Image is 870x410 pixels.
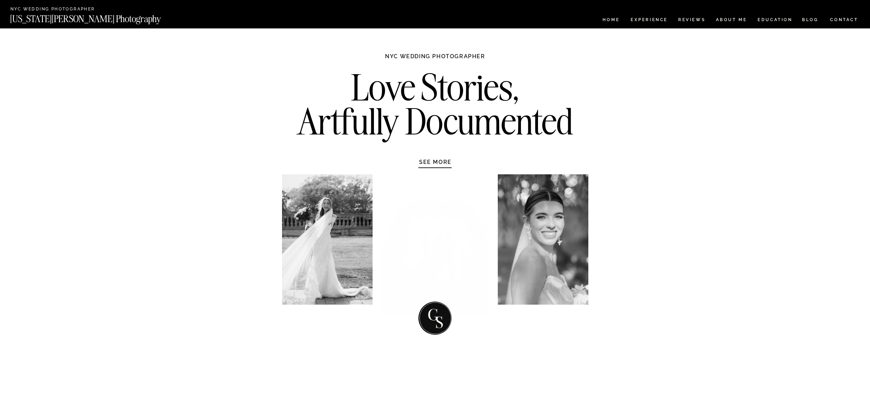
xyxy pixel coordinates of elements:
[290,70,581,143] h2: Love Stories, Artfully Documented
[370,53,500,67] h1: NYC WEDDING PHOTOGRAPHER
[678,18,704,24] a: REVIEWS
[601,18,621,24] a: HOME
[830,16,859,24] a: CONTACT
[716,18,747,24] a: ABOUT ME
[802,18,819,24] a: BLOG
[10,7,115,12] a: NYC Wedding Photographer
[10,14,184,20] a: [US_STATE][PERSON_NAME] Photography
[757,18,793,24] a: EDUCATION
[402,158,468,165] a: SEE MORE
[631,18,667,24] a: Experience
